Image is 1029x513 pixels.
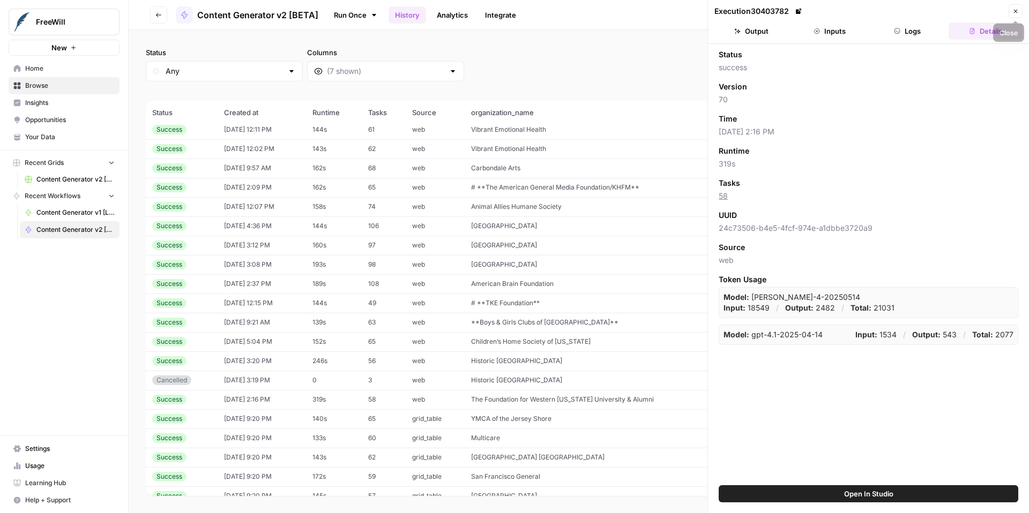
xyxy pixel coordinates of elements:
td: [DATE] 9:20 PM [218,448,306,467]
span: Historic Deerfield [471,357,562,365]
a: Home [9,60,120,77]
span: Chimpanzee Sanctuary Northwest [471,241,537,249]
span: 24c73506-b4e5-4fcf-974e-a1dbbe3720a9 [719,223,1018,233]
td: 162s [306,159,362,178]
strong: Total: [972,330,993,339]
label: Status [146,47,303,58]
a: Usage [9,457,120,474]
span: American Brain Foundation [471,280,554,288]
td: [DATE] 3:08 PM [218,255,306,274]
div: Success [152,318,187,327]
span: success [719,62,1018,73]
td: web [406,197,464,216]
strong: Input: [855,330,877,339]
a: Content Generator v1 [LIVE] [20,204,120,221]
span: Token Usage [719,274,1018,285]
button: Output [714,22,788,40]
td: 60 [362,428,406,448]
a: Insights [9,94,120,111]
td: grid_table [406,428,464,448]
td: 74 [362,197,406,216]
td: grid_table [406,448,464,467]
td: 0 [306,371,362,390]
td: 172s [306,467,362,486]
td: 63 [362,313,406,332]
td: web [406,216,464,236]
strong: Output: [785,303,814,312]
strong: Output: [912,330,941,339]
td: 152s [306,332,362,351]
td: [DATE] 4:36 PM [218,216,306,236]
td: 68 [362,159,406,178]
div: Cancelled [152,375,191,385]
span: 70 [719,94,1018,105]
th: Tasks [362,101,406,124]
td: 139s [306,313,362,332]
span: Hollywood Theatre [471,222,537,230]
div: Success [152,279,187,289]
td: [DATE] 3:20 PM [218,351,306,371]
td: web [406,236,464,255]
strong: Total: [851,303,871,312]
div: Success [152,240,187,250]
td: web [406,313,464,332]
a: History [389,6,426,24]
img: FreeWill Logo [12,12,32,32]
span: Open In Studio [844,488,893,499]
td: 246s [306,351,362,371]
span: Home [25,64,115,73]
span: Content Generator v2 [BETA] [197,9,318,21]
td: [DATE] 9:20 PM [218,486,306,506]
button: Open In Studio [719,485,1018,502]
a: Content Generator v2 [DRAFT] Test [20,171,120,188]
td: 144s [306,293,362,313]
td: 143s [306,448,362,467]
p: / [776,303,779,313]
span: Runtime [719,146,749,156]
td: 62 [362,139,406,159]
span: Help + Support [25,495,115,505]
a: Your Data [9,129,120,146]
td: 160s [306,236,362,255]
div: Success [152,356,187,366]
td: [DATE] 12:02 PM [218,139,306,159]
input: (7 shown) [327,66,444,77]
td: 97 [362,236,406,255]
th: Created at [218,101,306,124]
td: web [406,255,464,274]
td: web [406,332,464,351]
td: 143s [306,139,362,159]
div: Success [152,472,187,481]
p: 543 [912,329,957,340]
span: Children’s Home Society of Florida [471,337,591,345]
div: Success [152,491,187,501]
td: web [406,351,464,371]
button: Logs [871,22,945,40]
span: Tasks [719,178,740,188]
span: Recent Workflows [25,191,80,201]
span: Insights [25,98,115,108]
span: UUID [719,210,737,221]
span: Content Generator v1 [LIVE] [36,208,115,217]
label: Columns [307,47,464,58]
button: Inputs [793,22,867,40]
td: 144s [306,120,362,139]
div: Success [152,395,187,404]
span: Chimpanzee Sanctuary Northwest [471,260,537,268]
span: Children's Hospital Pittsburgh [471,453,605,461]
span: Vibrant Emotional Health [471,145,546,153]
th: Runtime [306,101,362,124]
button: Recent Grids [9,155,120,171]
td: 49 [362,293,406,313]
td: 133s [306,428,362,448]
td: web [406,371,464,390]
td: grid_table [406,467,464,486]
td: 65 [362,409,406,428]
a: Browse [9,77,120,94]
div: Success [152,183,187,192]
span: (357 records) [146,81,1012,101]
strong: Model: [724,330,749,339]
td: 189s [306,274,362,293]
td: [DATE] 3:12 PM [218,236,306,255]
span: YMCA of the Jersey Shore [471,414,551,423]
